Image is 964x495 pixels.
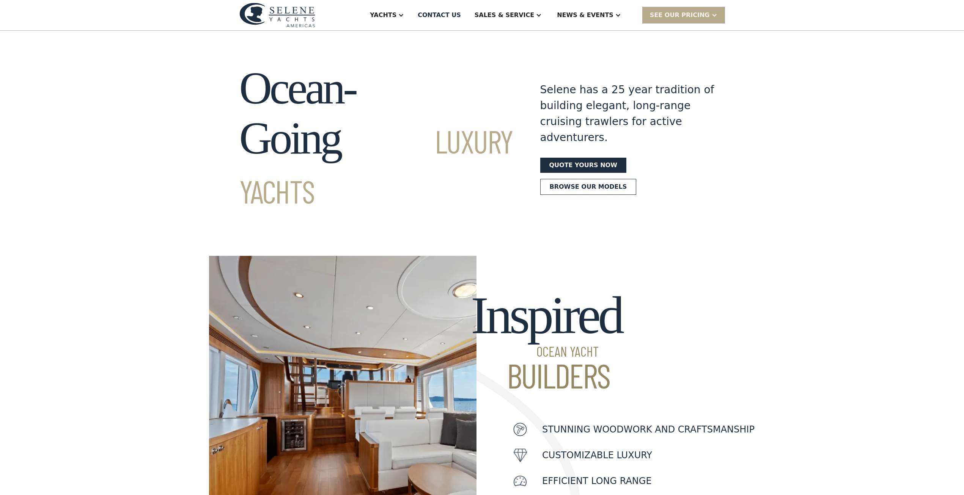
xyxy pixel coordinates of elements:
[642,7,725,23] div: SEE Our Pricing
[475,11,534,20] div: Sales & Service
[540,179,637,195] a: Browse our models
[542,474,652,488] p: Efficient Long Range
[471,286,621,392] h2: Inspired
[540,82,715,146] div: Selene has a 25 year tradition of building elegant, long-range cruising trawlers for active adven...
[542,423,755,436] p: Stunning woodwork and craftsmanship
[471,358,621,392] span: Builders
[239,3,315,27] img: logo
[542,448,652,462] p: customizable luxury
[418,11,461,20] div: Contact US
[650,11,710,20] div: SEE Our Pricing
[239,122,513,210] span: Luxury Yachts
[540,158,626,173] a: Quote yours now
[513,448,527,462] img: icon
[471,345,621,358] span: Ocean Yacht
[239,63,513,213] h1: Ocean-Going
[370,11,396,20] div: Yachts
[557,11,613,20] div: News & EVENTS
